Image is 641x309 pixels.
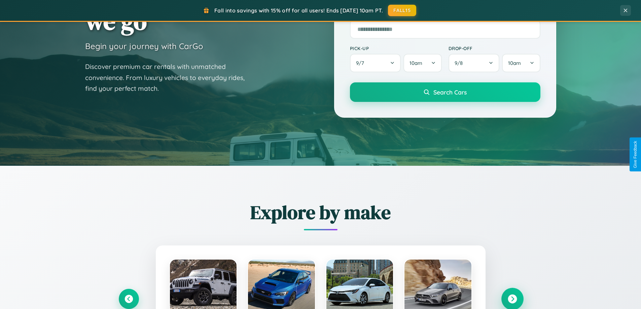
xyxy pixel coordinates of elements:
[502,54,540,72] button: 10am
[350,82,540,102] button: Search Cars
[403,54,441,72] button: 10am
[449,54,500,72] button: 9/8
[85,41,203,51] h3: Begin your journey with CarGo
[214,7,383,14] span: Fall into savings with 15% off for all users! Ends [DATE] 10am PT.
[508,60,521,66] span: 10am
[350,45,442,51] label: Pick-up
[119,199,523,225] h2: Explore by make
[633,141,638,168] div: Give Feedback
[409,60,422,66] span: 10am
[350,54,401,72] button: 9/7
[455,60,466,66] span: 9 / 8
[388,5,416,16] button: FALL15
[449,45,540,51] label: Drop-off
[356,60,367,66] span: 9 / 7
[433,88,467,96] span: Search Cars
[85,61,253,94] p: Discover premium car rentals with unmatched convenience. From luxury vehicles to everyday rides, ...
